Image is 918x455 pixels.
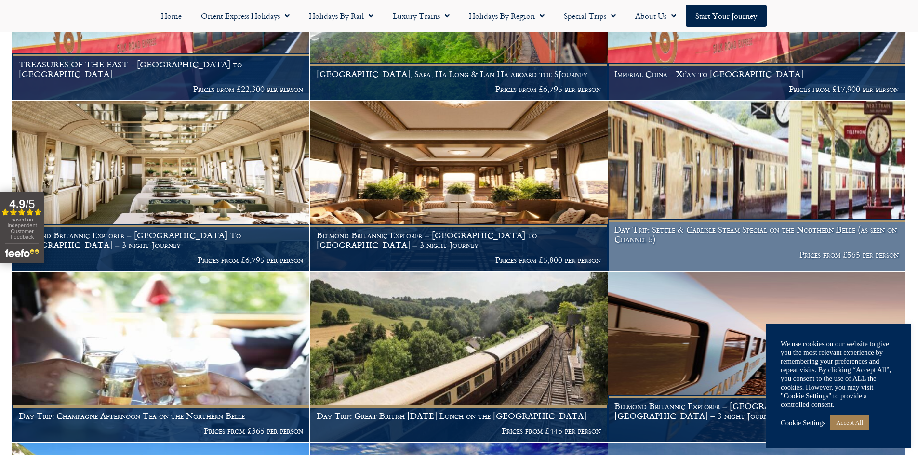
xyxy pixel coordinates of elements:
h1: Day Trip: Settle & Carlisle Steam Special on the Northern Belle (as seen on Channel 5) [614,225,899,244]
p: Prices from £565 per person [614,250,899,260]
p: Prices from £6,795 per person [317,84,601,94]
a: Day Trip: Settle & Carlisle Steam Special on the Northern Belle (as seen on Channel 5) Prices fro... [608,101,906,272]
p: Prices from £365 per person [19,426,303,436]
a: Day Trip: Great British [DATE] Lunch on the [GEOGRAPHIC_DATA] Prices from £445 per person [310,272,608,442]
p: Prices from £5,800 per person [317,255,601,265]
h1: Belmond Britannic Explorer – [GEOGRAPHIC_DATA] to [GEOGRAPHIC_DATA] – 3 night Journey [317,231,601,249]
a: Start your Journey [686,5,767,27]
p: Prices from £22,300 per person [19,84,303,94]
h1: Day Trip: Great British [DATE] Lunch on the [GEOGRAPHIC_DATA] [317,411,601,421]
a: Home [151,5,191,27]
h1: Belmond Britannic Explorer – [GEOGRAPHIC_DATA] To [GEOGRAPHIC_DATA] – 3 night Journey [614,402,899,420]
a: Day Trip: Champagne Afternoon Tea on the Northern Belle Prices from £365 per person [12,272,310,442]
p: Prices from £17,900 per person [614,84,899,94]
h1: [GEOGRAPHIC_DATA], Sapa, Ha Long & Lan Ha aboard the SJourney [317,69,601,79]
nav: Menu [5,5,913,27]
a: Holidays by Rail [299,5,383,27]
a: Cookie Settings [781,418,825,427]
a: Special Trips [554,5,625,27]
p: Prices from £5,800 per person [614,426,899,436]
a: About Us [625,5,686,27]
a: Holidays by Region [459,5,554,27]
a: Belmond Britannic Explorer – [GEOGRAPHIC_DATA] to [GEOGRAPHIC_DATA] – 3 night Journey Prices from... [310,101,608,272]
a: Luxury Trains [383,5,459,27]
a: Belmond Britannic Explorer – [GEOGRAPHIC_DATA] To [GEOGRAPHIC_DATA] – 3 night Journey Prices from... [608,272,906,442]
a: Accept All [830,415,869,430]
a: Belmond Britannic Explorer – [GEOGRAPHIC_DATA] To [GEOGRAPHIC_DATA] – 3 night Journey Prices from... [12,101,310,272]
h1: Belmond Britannic Explorer – [GEOGRAPHIC_DATA] To [GEOGRAPHIC_DATA] – 3 night Journey [19,231,303,249]
p: Prices from £6,795 per person [19,255,303,265]
h1: Day Trip: Champagne Afternoon Tea on the Northern Belle [19,411,303,421]
h1: Imperial China - Xi’an to [GEOGRAPHIC_DATA] [614,69,899,79]
div: We use cookies on our website to give you the most relevant experience by remembering your prefer... [781,339,896,409]
a: Orient Express Holidays [191,5,299,27]
h1: TREASURES OF THE EAST - [GEOGRAPHIC_DATA] to [GEOGRAPHIC_DATA] [19,60,303,78]
p: Prices from £445 per person [317,426,601,436]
